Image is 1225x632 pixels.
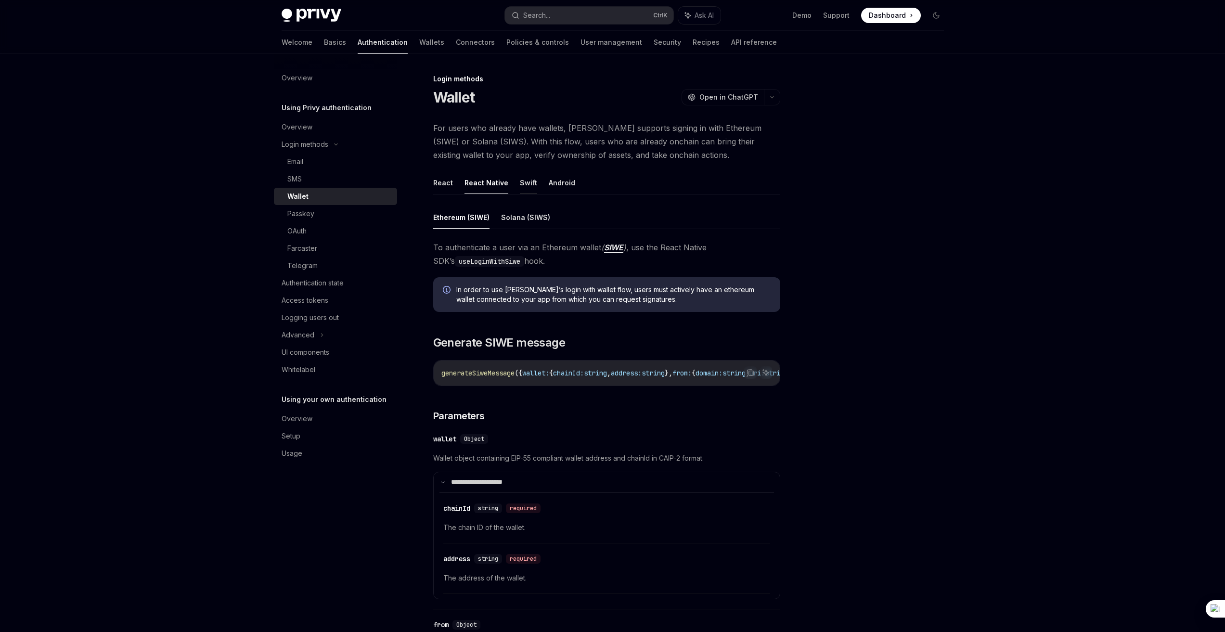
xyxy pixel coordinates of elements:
[692,369,696,377] span: {
[287,260,318,271] div: Telegram
[478,555,498,563] span: string
[282,121,312,133] div: Overview
[823,11,850,20] a: Support
[653,12,668,19] span: Ctrl K
[443,286,452,296] svg: Info
[419,31,444,54] a: Wallets
[274,188,397,205] a: Wallet
[433,74,780,84] div: Login methods
[443,554,470,564] div: address
[282,139,328,150] div: Login methods
[324,31,346,54] a: Basics
[282,448,302,459] div: Usage
[604,243,623,253] a: SIWE
[861,8,921,23] a: Dashboard
[456,621,477,629] span: Object
[433,241,780,268] span: To authenticate a user via an Ethereum wallet , use the React Native SDK’s hook.
[282,9,341,22] img: dark logo
[665,369,672,377] span: },
[522,369,549,377] span: wallet:
[274,170,397,188] a: SMS
[274,427,397,445] a: Setup
[695,11,714,20] span: Ask AI
[274,410,397,427] a: Overview
[274,240,397,257] a: Farcaster
[282,329,314,341] div: Advanced
[282,394,387,405] h5: Using your own authentication
[433,89,475,106] h1: Wallet
[722,369,746,377] span: string
[506,554,541,564] div: required
[928,8,944,23] button: Toggle dark mode
[282,277,344,289] div: Authentication state
[693,31,720,54] a: Recipes
[282,295,328,306] div: Access tokens
[506,503,541,513] div: required
[282,72,312,84] div: Overview
[274,361,397,378] a: Whitelabel
[287,156,303,168] div: Email
[672,369,692,377] span: from:
[287,243,317,254] div: Farcaster
[282,31,312,54] a: Welcome
[506,31,569,54] a: Policies & controls
[678,7,721,24] button: Ask AI
[274,118,397,136] a: Overview
[433,452,780,464] span: Wallet object containing EIP-55 compliant wallet address and chainId in CAIP-2 format.
[443,522,770,533] span: The chain ID of the wallet.
[282,364,315,375] div: Whitelabel
[274,222,397,240] a: OAuth
[287,173,302,185] div: SMS
[274,69,397,87] a: Overview
[699,92,758,102] span: Open in ChatGPT
[760,366,772,379] button: Ask AI
[464,171,508,194] button: React Native
[274,309,397,326] a: Logging users out
[443,572,770,584] span: The address of the wallet.
[441,369,515,377] span: generateSiweMessage
[282,430,300,442] div: Setup
[274,344,397,361] a: UI components
[584,369,607,377] span: string
[274,445,397,462] a: Usage
[274,153,397,170] a: Email
[274,292,397,309] a: Access tokens
[696,369,722,377] span: domain:
[549,171,575,194] button: Android
[287,208,314,219] div: Passkey
[433,620,449,630] div: from
[274,257,397,274] a: Telegram
[274,205,397,222] a: Passkey
[611,369,642,377] span: address:
[443,503,470,513] div: chainId
[455,256,524,267] code: useLoginWithSiwe
[274,274,397,292] a: Authentication state
[601,243,626,253] em: ( )
[515,369,522,377] span: ({
[282,102,372,114] h5: Using Privy authentication
[749,369,765,377] span: uri:
[765,369,788,377] span: string
[433,434,456,444] div: wallet
[792,11,812,20] a: Demo
[282,413,312,425] div: Overview
[744,366,757,379] button: Copy the contents from the code block
[869,11,906,20] span: Dashboard
[553,369,584,377] span: chainId:
[682,89,764,105] button: Open in ChatGPT
[464,435,484,443] span: Object
[523,10,550,21] div: Search...
[731,31,777,54] a: API reference
[358,31,408,54] a: Authentication
[433,121,780,162] span: For users who already have wallets, [PERSON_NAME] supports signing in with Ethereum (SIWE) or Sol...
[607,369,611,377] span: ,
[287,225,307,237] div: OAuth
[287,191,309,202] div: Wallet
[478,504,498,512] span: string
[433,409,485,423] span: Parameters
[433,335,565,350] span: Generate SIWE message
[642,369,665,377] span: string
[282,347,329,358] div: UI components
[580,31,642,54] a: User management
[456,31,495,54] a: Connectors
